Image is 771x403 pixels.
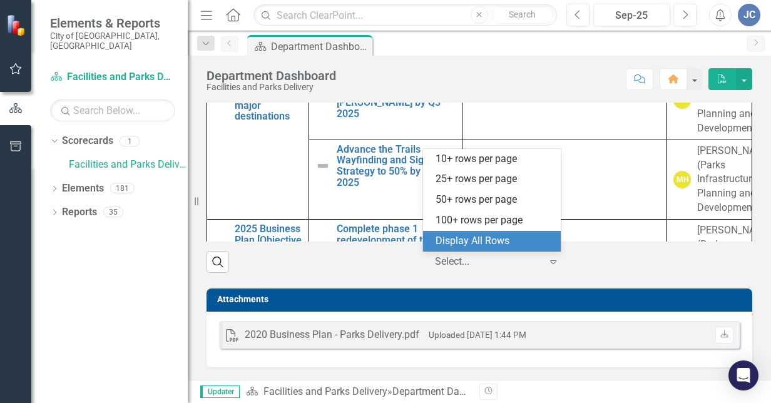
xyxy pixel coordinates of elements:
div: Open Intercom Messenger [728,360,758,390]
div: 2020 Business Plan - Parks Delivery.pdf [245,328,419,342]
a: Facilities and Parks Delivery [50,70,175,84]
a: Advance the Trails Wayfinding and Signage Strategy to 50% by Q4 2025 [337,144,456,188]
img: ClearPoint Strategy [5,13,29,37]
a: Facilities and Parks Delivery [69,158,188,172]
span: Updater [200,385,240,398]
a: Complete phase 1 redevelopment of the York Hill tennis courts by Q4 2025 [337,223,456,267]
small: City of [GEOGRAPHIC_DATA], [GEOGRAPHIC_DATA] [50,31,175,51]
button: JC [738,4,760,26]
div: 100+ rows per page [436,213,553,228]
span: Elements & Reports [50,16,175,31]
div: 1 [120,136,140,146]
div: 10+ rows per page [436,152,553,166]
button: Search [491,6,554,24]
div: Display All Rows [436,234,553,248]
input: Search ClearPoint... [253,4,557,26]
td: Double-Click to Edit Right Click for Context Menu [309,140,462,219]
td: Double-Click to Edit [462,140,667,219]
div: Department Dashboard [392,385,496,397]
div: Sep-25 [598,8,666,23]
a: Facilities and Parks Delivery [263,385,387,397]
div: 181 [110,183,135,194]
a: 2025 Business Plan [Objective #2]: Plan and develop parks and trails to consistent levels of serv... [235,223,302,377]
td: Double-Click to Edit Right Click for Context Menu [309,219,462,298]
img: Not Defined [315,238,330,253]
div: Department Dashboard [207,69,336,83]
span: Search [509,9,536,19]
a: Elements [62,181,104,196]
a: Scorecards [62,134,113,148]
small: Uploaded [DATE] 1:44 PM [429,330,526,340]
a: Initiate construction of the Riverwalk Trail within [GEOGRAPHIC_DATA][PERSON_NAME] by Q3 2025 [337,64,456,120]
input: Search Below... [50,99,175,121]
button: Sep-25 [593,4,670,26]
div: 35 [103,207,123,218]
div: 25+ rows per page [436,172,553,186]
div: » [246,385,470,399]
div: Facilities and Parks Delivery [207,83,336,92]
div: MH [673,171,691,188]
a: Reports [62,205,97,220]
td: Double-Click to Edit [462,219,667,298]
div: 50+ rows per page [436,193,553,207]
div: Department Dashboard [271,39,369,54]
img: Not Defined [315,158,330,173]
h3: Attachments [217,295,746,304]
